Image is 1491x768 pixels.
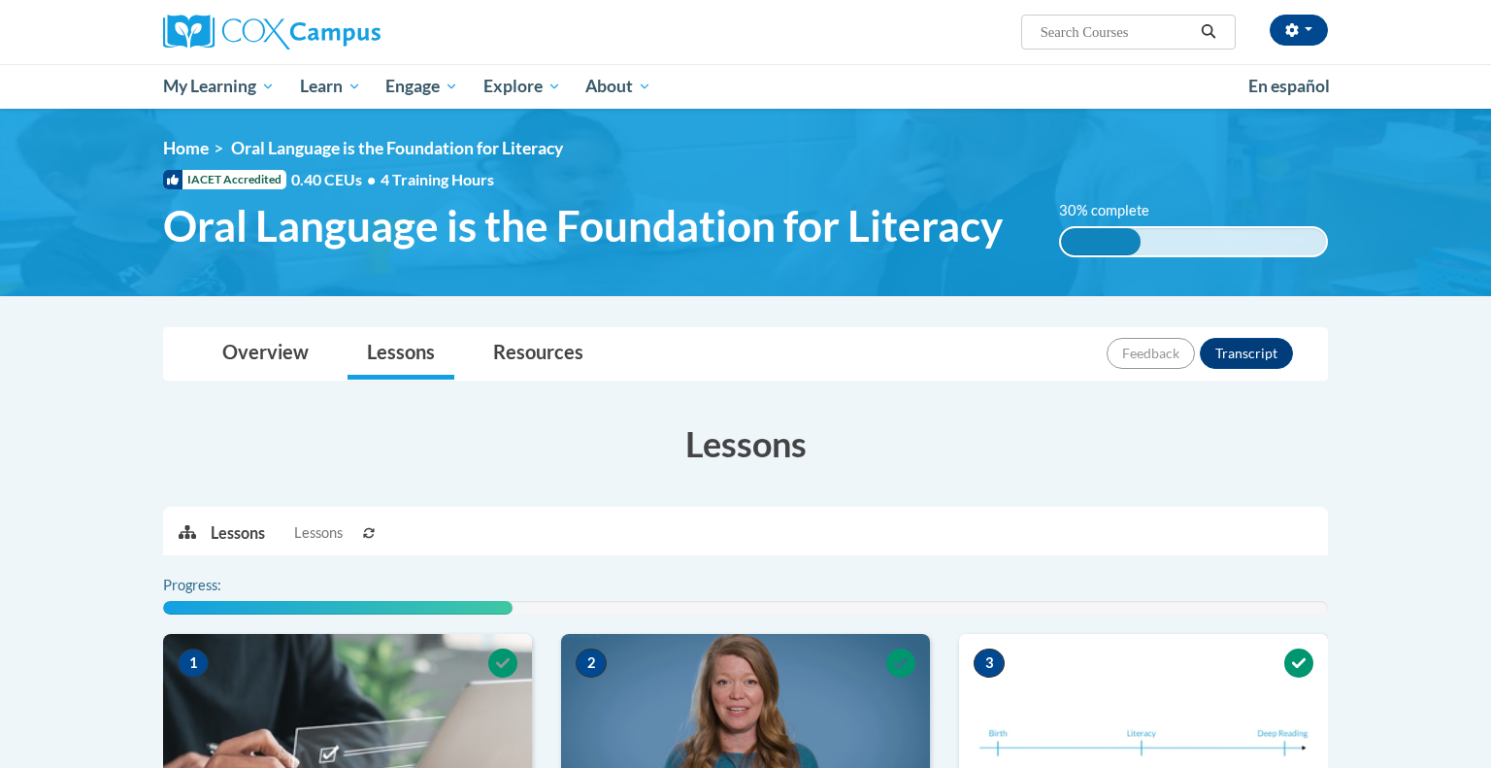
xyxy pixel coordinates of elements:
span: En español [1248,76,1330,96]
a: Lessons [348,328,454,380]
a: Cox Campus [163,15,532,50]
span: Lessons [294,522,343,544]
span: 2 [576,649,607,678]
img: Cox Campus [163,15,381,50]
a: About [574,64,665,109]
span: Engage [385,75,458,98]
a: Engage [373,64,471,109]
a: En español [1236,66,1342,107]
a: Explore [471,64,574,109]
span: About [585,75,651,98]
input: Search Courses [1039,20,1194,44]
span: 1 [178,649,209,678]
a: Overview [203,328,328,380]
span: 3 [974,649,1005,678]
span: My Learning [163,75,275,98]
div: 30% complete [1061,228,1141,255]
button: Search [1194,20,1223,44]
button: Feedback [1107,338,1195,369]
a: My Learning [150,64,287,109]
span: 4 Training Hours [381,170,494,188]
button: Account Settings [1270,15,1328,46]
span: Learn [300,75,361,98]
span: IACET Accredited [163,170,286,189]
div: Main menu [134,64,1357,109]
a: Home [163,138,209,158]
span: Oral Language is the Foundation for Literacy [163,200,1003,251]
h3: Lessons [163,419,1328,468]
span: • [367,170,376,188]
a: Resources [474,328,603,380]
p: Lessons [211,522,265,544]
span: Oral Language is the Foundation for Literacy [231,138,563,158]
label: Progress: [163,575,275,596]
a: Learn [287,64,374,109]
span: Explore [483,75,561,98]
button: Transcript [1200,338,1293,369]
span: 0.40 CEUs [291,169,381,190]
label: 30% complete [1059,200,1171,221]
